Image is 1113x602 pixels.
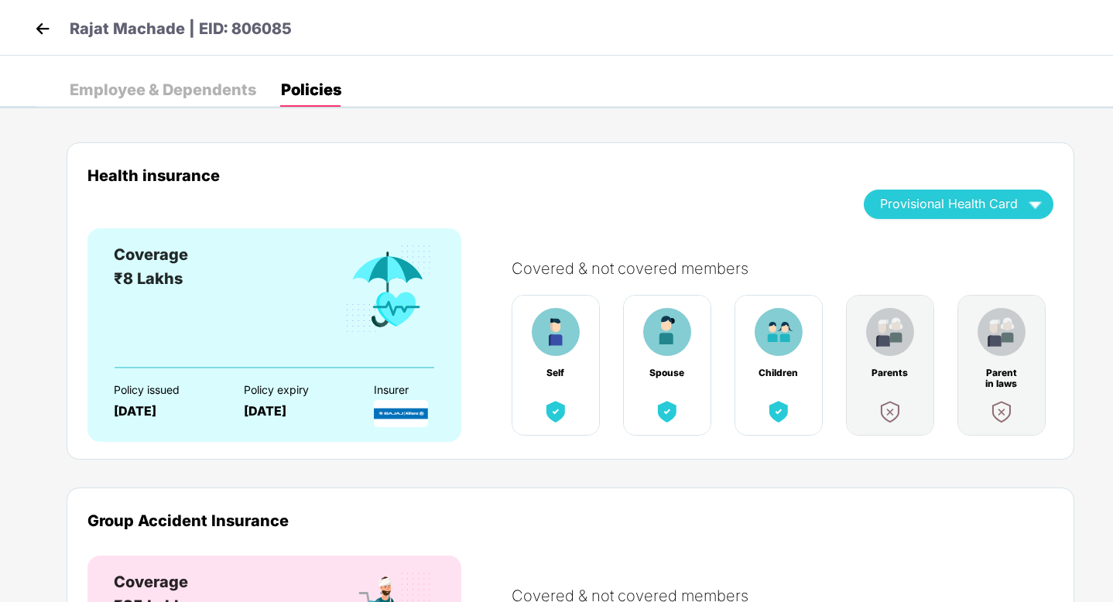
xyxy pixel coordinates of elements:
[512,259,1069,278] div: Covered & not covered members
[114,243,188,267] div: Coverage
[374,384,477,396] div: Insurer
[870,368,910,378] div: Parents
[281,82,341,97] div: Policies
[876,398,904,426] img: benefitCardImg
[978,308,1026,356] img: benefitCardImg
[114,269,183,288] span: ₹8 Lakhs
[647,368,687,378] div: Spouse
[70,82,256,97] div: Employee & Dependents
[653,398,681,426] img: benefitCardImg
[880,200,1018,208] span: Provisional Health Card
[532,308,580,356] img: benefitCardImg
[643,308,691,356] img: benefitCardImg
[542,398,570,426] img: benefitCardImg
[981,368,1022,378] div: Parent in laws
[31,17,54,40] img: back
[343,243,434,336] img: benefitCardImg
[87,166,841,184] div: Health insurance
[244,404,347,419] div: [DATE]
[864,190,1053,219] button: Provisional Health Card
[244,384,347,396] div: Policy expiry
[536,368,576,378] div: Self
[114,404,217,419] div: [DATE]
[765,398,793,426] img: benefitCardImg
[755,308,803,356] img: benefitCardImg
[114,570,193,594] div: Coverage
[374,400,428,427] img: InsurerLogo
[87,511,1053,529] div: Group Accident Insurance
[1022,190,1049,217] img: wAAAAASUVORK5CYII=
[866,308,914,356] img: benefitCardImg
[759,368,799,378] div: Children
[988,398,1015,426] img: benefitCardImg
[70,17,292,41] p: Rajat Machade | EID: 806085
[114,384,217,396] div: Policy issued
